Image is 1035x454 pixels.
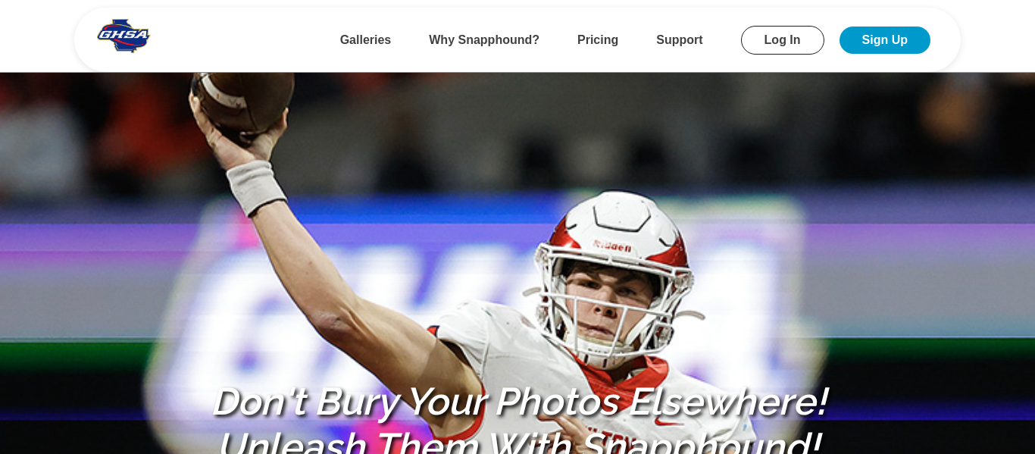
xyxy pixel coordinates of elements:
a: Log In [741,26,824,55]
a: Support [656,33,702,46]
a: Galleries [340,33,392,46]
img: Snapphound Logo [97,19,151,53]
a: Sign Up [840,27,930,54]
a: Why Snapphound? [429,33,539,46]
a: Pricing [577,33,618,46]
